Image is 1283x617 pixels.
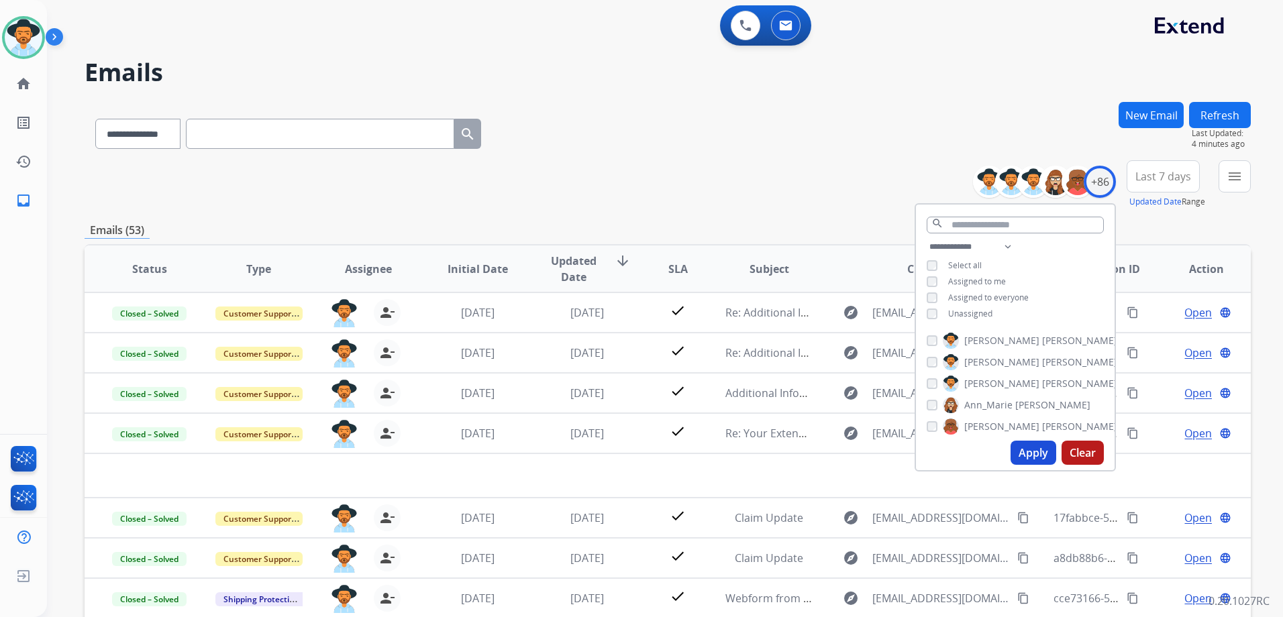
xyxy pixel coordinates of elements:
button: Updated Date [1129,197,1182,207]
span: Unassigned [948,308,992,319]
span: [EMAIL_ADDRESS][DOMAIN_NAME] [872,510,1010,526]
span: Closed – Solved [112,552,187,566]
button: Refresh [1189,102,1251,128]
mat-icon: check [670,423,686,439]
span: [DATE] [570,305,604,320]
span: Range [1129,196,1205,207]
mat-icon: content_copy [1127,592,1139,604]
span: Status [132,261,167,277]
span: Customer Support [215,347,303,361]
span: [PERSON_NAME] [964,420,1039,433]
img: agent-avatar [331,420,358,448]
mat-icon: person_remove [379,345,395,361]
span: Closed – Solved [112,306,187,321]
mat-icon: language [1219,347,1231,359]
span: 4 minutes ago [1192,139,1251,150]
span: Last 7 days [1135,174,1191,179]
mat-icon: check [670,383,686,399]
mat-icon: content_copy [1127,306,1139,319]
span: Closed – Solved [112,387,187,401]
span: a8db88b6-49dc-46f9-a7fa-bd12f8941a58 [1054,551,1255,565]
span: [PERSON_NAME] [1042,334,1117,347]
button: Clear [1062,441,1104,465]
mat-icon: check [670,508,686,524]
span: [EMAIL_ADDRESS][DOMAIN_NAME] [872,304,1010,321]
span: Open [1184,385,1212,401]
mat-icon: search [460,126,476,142]
span: Customer [907,261,960,277]
span: cce73166-51b2-420d-820e-c3e2cf30557a [1054,591,1256,606]
span: [DATE] [461,305,495,320]
span: [EMAIL_ADDRESS][DOMAIN_NAME] [872,385,1010,401]
img: agent-avatar [331,585,358,613]
span: Closed – Solved [112,347,187,361]
mat-icon: person_remove [379,590,395,606]
span: Initial Date [448,261,508,277]
th: Action [1141,245,1251,292]
span: Assigned to me [948,276,1006,287]
mat-icon: arrow_downward [615,253,631,269]
mat-icon: language [1219,306,1231,319]
mat-icon: person_remove [379,550,395,566]
span: Open [1184,550,1212,566]
span: [DATE] [461,591,495,606]
mat-icon: content_copy [1127,427,1139,439]
span: Open [1184,510,1212,526]
span: Re: Additional Information Needed [725,305,901,320]
span: Ann_Marie [964,398,1013,412]
span: Subject [750,261,789,277]
span: Select all [948,260,982,271]
img: avatar [5,19,42,56]
span: [DATE] [570,426,604,441]
span: Open [1184,304,1212,321]
span: [EMAIL_ADDRESS][DOMAIN_NAME] [872,590,1010,606]
mat-icon: explore [843,590,859,606]
span: Closed – Solved [112,592,187,606]
mat-icon: language [1219,427,1231,439]
mat-icon: content_copy [1127,387,1139,399]
mat-icon: content_copy [1017,552,1029,564]
span: [PERSON_NAME] [1015,398,1090,412]
mat-icon: explore [843,425,859,441]
mat-icon: explore [843,510,859,526]
span: SLA [668,261,688,277]
span: [DATE] [570,345,604,360]
mat-icon: check [670,302,686,319]
span: Open [1184,425,1212,441]
mat-icon: content_copy [1127,552,1139,564]
mat-icon: person_remove [379,385,395,401]
button: Apply [1011,441,1056,465]
span: Last Updated: [1192,128,1251,139]
span: [PERSON_NAME] [1042,377,1117,390]
span: [EMAIL_ADDRESS][DOMAIN_NAME] [872,345,1010,361]
span: Re: Your Extend claim is approved [725,426,897,441]
mat-icon: explore [843,385,859,401]
span: [DATE] [570,386,604,400]
img: agent-avatar [331,299,358,327]
span: Open [1184,590,1212,606]
span: Updated Date [544,253,604,285]
span: Shipping Protection [215,592,307,606]
span: [DATE] [461,510,495,525]
span: Webform from [EMAIL_ADDRESS][DOMAIN_NAME] on [DATE] [725,591,1029,606]
button: New Email [1119,102,1184,128]
mat-icon: content_copy [1017,512,1029,524]
mat-icon: content_copy [1127,347,1139,359]
span: Customer Support [215,387,303,401]
mat-icon: history [15,154,32,170]
mat-icon: explore [843,550,859,566]
mat-icon: language [1219,552,1231,564]
span: Customer Support [215,306,303,321]
h2: Emails [85,59,1251,86]
span: Assigned to everyone [948,292,1029,303]
img: agent-avatar [331,504,358,532]
mat-icon: check [670,588,686,604]
span: Claim Update [735,551,803,565]
img: agent-avatar [331,545,358,573]
span: [DATE] [570,551,604,565]
span: Closed – Solved [112,427,187,441]
span: [EMAIL_ADDRESS][DOMAIN_NAME] [872,425,1010,441]
span: [DATE] [570,510,604,525]
mat-icon: content_copy [1127,512,1139,524]
span: [DATE] [461,551,495,565]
